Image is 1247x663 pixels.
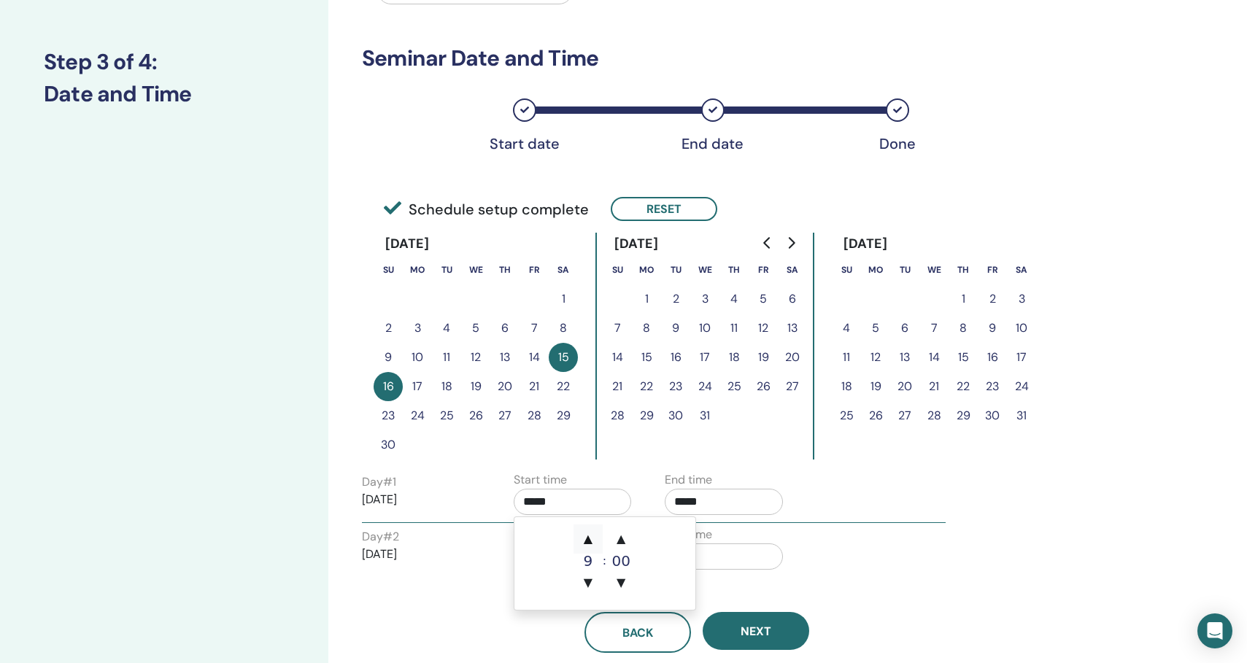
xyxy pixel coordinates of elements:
[861,372,890,401] button: 19
[1007,284,1036,314] button: 3
[719,284,749,314] button: 4
[690,343,719,372] button: 17
[690,314,719,343] button: 10
[403,255,432,284] th: Monday
[574,524,603,554] span: ▲
[374,255,403,284] th: Sunday
[632,401,661,430] button: 29
[514,471,567,489] label: Start time
[606,568,636,597] span: ▼
[778,372,807,401] button: 27
[919,401,949,430] button: 28
[778,284,807,314] button: 6
[949,255,978,284] th: Thursday
[749,343,778,372] button: 19
[949,372,978,401] button: 22
[749,314,778,343] button: 12
[832,401,861,430] button: 25
[665,471,712,489] label: End time
[861,255,890,284] th: Monday
[432,314,461,343] button: 4
[1007,372,1036,401] button: 24
[632,284,661,314] button: 1
[779,228,803,257] button: Go to next month
[978,314,1007,343] button: 9
[520,401,549,430] button: 28
[719,314,749,343] button: 11
[978,284,1007,314] button: 2
[374,430,403,460] button: 30
[778,314,807,343] button: 13
[741,624,771,639] span: Next
[661,255,690,284] th: Tuesday
[978,255,1007,284] th: Friday
[632,372,661,401] button: 22
[403,372,432,401] button: 17
[949,314,978,343] button: 8
[890,372,919,401] button: 20
[461,343,490,372] button: 12
[661,401,690,430] button: 30
[574,554,603,568] div: 9
[461,255,490,284] th: Wednesday
[778,255,807,284] th: Saturday
[832,255,861,284] th: Sunday
[574,568,603,597] span: ▼
[384,198,589,220] span: Schedule setup complete
[690,255,719,284] th: Wednesday
[432,401,461,430] button: 25
[861,401,890,430] button: 26
[490,255,520,284] th: Thursday
[632,314,661,343] button: 8
[362,473,396,491] label: Day # 1
[719,343,749,372] button: 18
[756,228,779,257] button: Go to previous month
[778,343,807,372] button: 20
[632,343,661,372] button: 15
[719,255,749,284] th: Thursday
[603,524,606,597] div: :
[890,343,919,372] button: 13
[832,343,861,372] button: 11
[622,625,653,640] span: Back
[919,255,949,284] th: Wednesday
[374,372,403,401] button: 16
[832,314,861,343] button: 4
[690,401,719,430] button: 31
[403,401,432,430] button: 24
[490,401,520,430] button: 27
[549,372,578,401] button: 22
[520,343,549,372] button: 14
[919,372,949,401] button: 21
[690,372,719,401] button: 24
[606,554,636,568] div: 00
[490,372,520,401] button: 20
[661,372,690,401] button: 23
[1197,613,1232,648] div: Open Intercom Messenger
[374,314,403,343] button: 2
[584,612,691,653] button: Back
[632,255,661,284] th: Monday
[703,612,809,650] button: Next
[461,372,490,401] button: 19
[432,255,461,284] th: Tuesday
[919,343,949,372] button: 14
[520,314,549,343] button: 7
[549,343,578,372] button: 15
[432,372,461,401] button: 18
[606,524,636,554] span: ▲
[403,343,432,372] button: 10
[1007,255,1036,284] th: Saturday
[603,314,632,343] button: 7
[362,546,480,563] p: [DATE]
[949,401,978,430] button: 29
[488,135,561,152] div: Start date
[890,255,919,284] th: Tuesday
[362,491,480,508] p: [DATE]
[461,314,490,343] button: 5
[690,284,719,314] button: 3
[676,135,749,152] div: End date
[749,372,778,401] button: 26
[362,45,1031,71] h3: Seminar Date and Time
[861,343,890,372] button: 12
